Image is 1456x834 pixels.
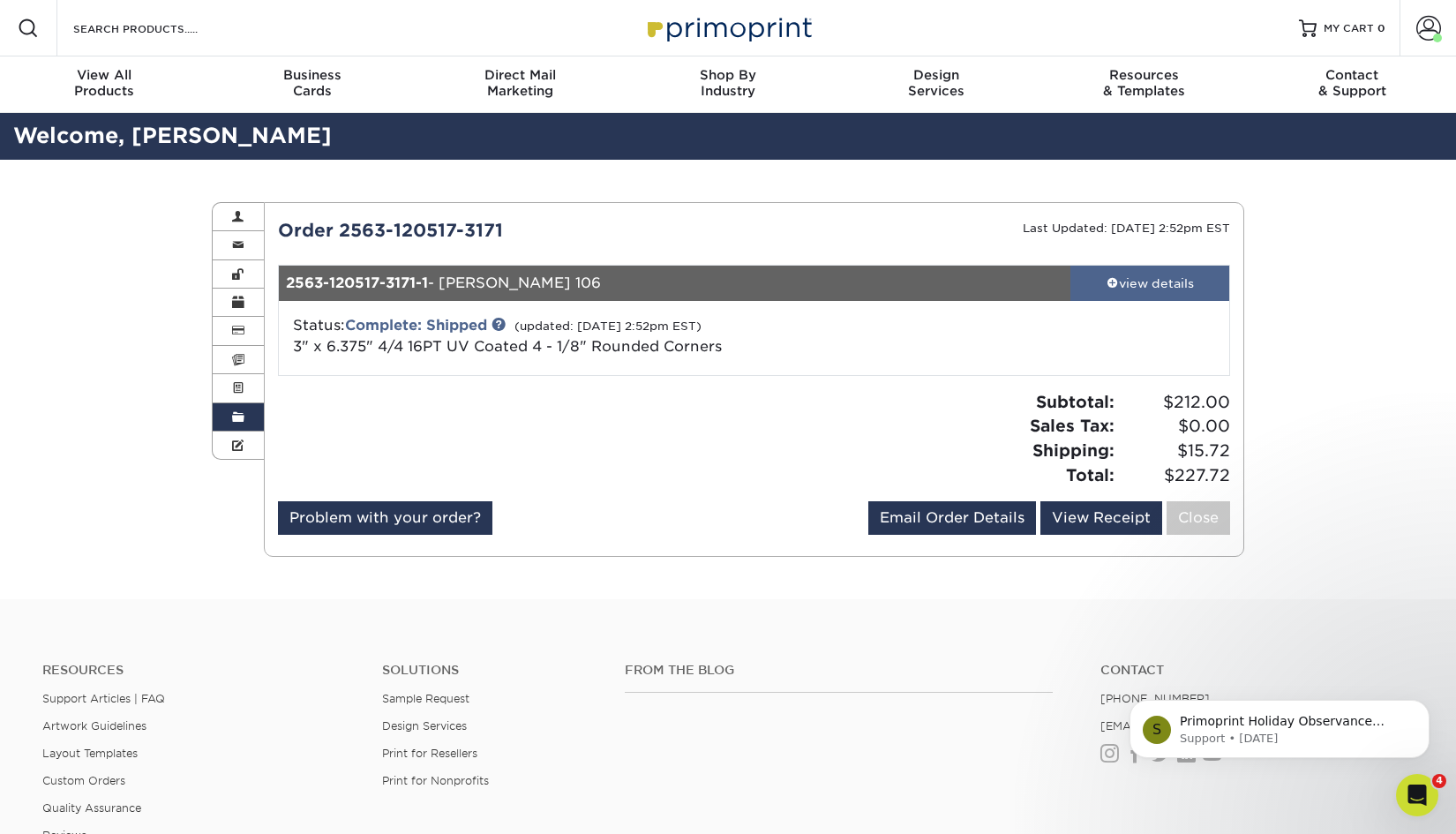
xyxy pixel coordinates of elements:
[1248,67,1456,99] div: & Support
[42,719,146,733] a: Artwork Guidelines
[624,67,832,83] span: Shop By
[301,571,331,599] button: Send a message…
[28,155,275,224] div: Thank you for placing your order with Primoprint. During our pre-flight inspection, we found the ...
[208,56,417,113] a: BusinessCards
[42,663,356,678] h4: Resources
[1432,774,1446,788] span: 4
[28,407,275,425] div: --
[832,67,1040,99] div: Services
[279,266,1071,301] div: - [PERSON_NAME] 106
[832,56,1040,113] a: DesignServices
[1066,465,1115,485] strong: Total:
[1120,439,1230,463] span: $15.72
[1040,67,1249,83] span: Resources
[28,252,236,283] b: Template Lines - Set 4 and 5 - [PERSON_NAME]
[1036,392,1115,411] strong: Subtotal:
[1167,501,1230,535] a: Close
[1248,56,1456,113] a: Contact& Support
[1103,663,1456,786] iframe: Intercom notifications message
[42,692,165,705] a: Support Articles | FAQ
[28,112,275,147] div: ACTION REQUIRED: Primoprint Order 25813-32387-3171
[1248,67,1456,83] span: Contact
[1040,501,1162,535] a: View Receipt
[286,274,428,291] strong: 2563-120517-3171-1
[382,774,489,787] a: Print for Nonprofits
[42,774,125,787] a: Custom Orders
[14,101,339,733] div: Matthew says…
[28,459,275,545] div: If you have any questions about this issue or need further assistance, please visit our support c...
[42,747,138,760] a: Layout Templates
[1032,440,1115,460] strong: Shipping:
[293,338,722,355] span: 3" x 6.375" 4/4 16PT UV Coated 4 - 1/8" Rounded Corners
[868,501,1036,535] a: Email Order Details
[624,56,832,113] a: Shop ByIndustry
[1120,390,1230,415] span: $212.00
[1040,67,1249,99] div: & Templates
[416,67,624,99] div: Marketing
[1120,414,1230,439] span: $0.00
[276,7,310,41] button: Home
[640,9,816,47] img: Primoprint
[382,663,598,678] h4: Solutions
[625,663,1053,678] h4: From the Blog
[382,692,469,705] a: Sample Request
[27,578,41,592] button: Emoji picker
[28,234,275,372] div: Your files contain pink template lines that will appear on the final product when printed. Please...
[4,780,150,828] iframe: Google Customer Reviews
[310,7,341,39] div: Close
[265,217,754,244] div: Order 2563-120517-3171
[280,315,912,357] div: Status:
[1100,663,1414,678] a: Contact
[278,501,492,535] a: Problem with your order?
[15,541,338,571] textarea: Message…
[1100,719,1311,733] a: [EMAIL_ADDRESS][DOMAIN_NAME]
[1070,274,1229,292] div: view details
[1023,222,1230,235] small: Last Updated: [DATE] 2:52pm EST
[382,747,477,760] a: Print for Resellers
[86,9,200,22] h1: [PERSON_NAME]
[832,67,1040,83] span: Design
[56,578,70,592] button: Gif picker
[208,67,417,83] span: Business
[1070,266,1229,301] a: view details
[1040,56,1249,113] a: Resources& Templates
[14,101,289,695] div: ACTION REQUIRED: Primoprint Order 25813-32387-3171Thank you for placing your order with Primoprin...
[1324,21,1374,36] span: MY CART
[382,719,467,733] a: Design Services
[84,578,98,592] button: Upload attachment
[624,67,832,99] div: Industry
[514,319,702,333] small: (updated: [DATE] 2:52pm EST)
[1030,416,1115,435] strong: Sales Tax:
[28,494,223,526] a: [URL][DOMAIN_NAME]
[208,67,417,99] div: Cards
[1100,692,1210,705] a: [PHONE_NUMBER]
[1120,463,1230,488] span: $227.72
[86,22,164,40] p: Active 1h ago
[416,67,624,83] span: Direct Mail
[71,18,244,39] input: SEARCH PRODUCTS.....
[1396,774,1438,816] iframe: Intercom live chat
[345,317,487,334] a: Complete: Shipped
[112,578,126,592] button: Start recording
[1377,22,1385,34] span: 0
[416,56,624,113] a: Direct MailMarketing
